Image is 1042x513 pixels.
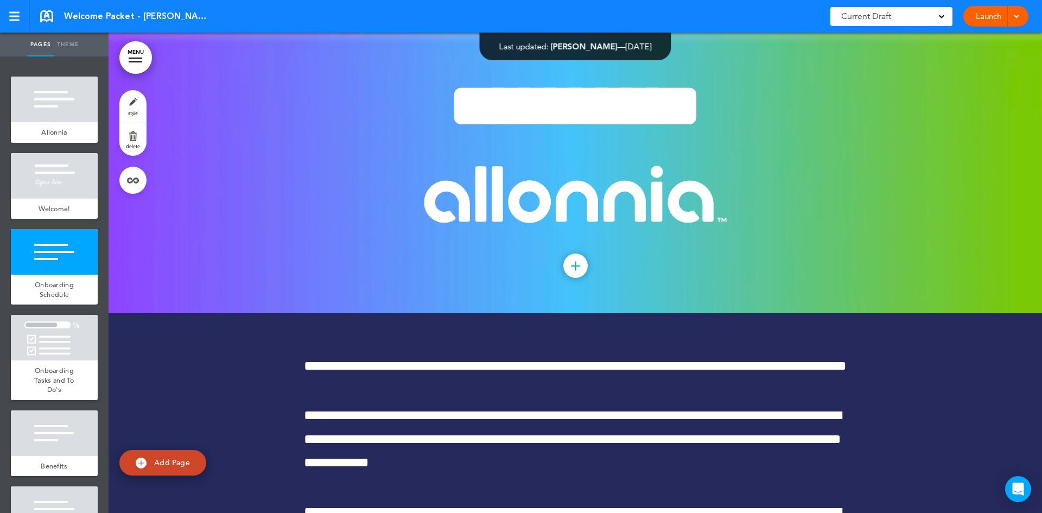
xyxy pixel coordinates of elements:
[11,199,98,219] a: Welcome!
[1005,476,1031,502] div: Open Intercom Messenger
[154,458,190,467] span: Add Page
[54,33,81,56] a: Theme
[424,166,727,223] img: 1717599762512-Allonnia-logo-white-tm-rgb.png
[11,275,98,305] a: Onboarding Schedule
[119,90,147,123] a: style
[119,123,147,156] a: delete
[64,10,211,22] span: Welcome Packet - [PERSON_NAME]
[126,143,140,149] span: delete
[551,41,618,52] span: [PERSON_NAME]
[128,110,138,116] span: style
[41,461,67,471] span: Benefits
[34,366,74,394] span: Onboarding Tasks and To Do's
[119,41,152,74] a: MENU
[499,41,549,52] span: Last updated:
[11,456,98,477] a: Benefits
[136,458,147,468] img: add.svg
[35,280,74,299] span: Onboarding Schedule
[41,128,67,137] span: Allonnia
[27,33,54,56] a: Pages
[39,204,69,213] span: Welcome!
[971,6,1006,27] a: Launch
[119,450,206,476] a: Add Page
[626,41,652,52] span: [DATE]
[11,360,98,400] a: Onboarding Tasks and To Do's
[499,42,652,50] div: —
[841,9,891,24] span: Current Draft
[11,122,98,143] a: Allonnia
